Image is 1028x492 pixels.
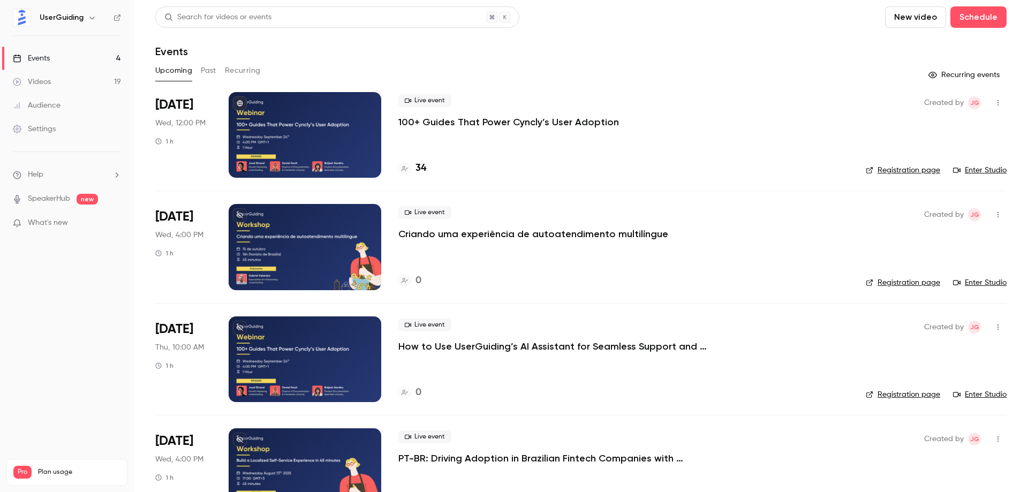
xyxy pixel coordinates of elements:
[398,161,426,176] a: 34
[155,342,204,353] span: Thu, 10:00 AM
[924,96,964,109] span: Created by
[953,277,1007,288] a: Enter Studio
[13,169,121,180] li: help-dropdown-opener
[225,62,261,79] button: Recurring
[155,454,203,465] span: Wed, 4:00 PM
[970,321,979,334] span: JG
[970,433,979,445] span: JG
[28,169,43,180] span: Help
[924,208,964,221] span: Created by
[398,116,619,128] a: 100+ Guides That Power Cyncly’s User Adoption
[968,433,981,445] span: Joud Ghazal
[155,45,188,58] h1: Events
[950,6,1007,28] button: Schedule
[155,204,211,290] div: Oct 15 Wed, 4:00 PM (America/Sao Paulo)
[155,473,173,482] div: 1 h
[155,118,206,128] span: Wed, 12:00 PM
[398,452,720,465] a: PT-BR: Driving Adoption in Brazilian Fintech Companies with UserGuiding
[415,274,421,288] h4: 0
[398,430,451,443] span: Live event
[968,321,981,334] span: Joud Ghazal
[38,468,120,476] span: Plan usage
[40,12,84,23] h6: UserGuiding
[13,124,56,134] div: Settings
[398,228,668,240] a: Criando uma experiência de autoatendimento multilíngue
[155,92,211,178] div: Sep 24 Wed, 4:00 PM (Europe/London)
[13,466,32,479] span: Pro
[924,321,964,334] span: Created by
[155,361,173,370] div: 1 h
[415,161,426,176] h4: 34
[28,217,68,229] span: What's new
[968,208,981,221] span: Joud Ghazal
[155,230,203,240] span: Wed, 4:00 PM
[953,389,1007,400] a: Enter Studio
[415,385,421,400] h4: 0
[155,321,193,338] span: [DATE]
[77,194,98,205] span: new
[866,277,940,288] a: Registration page
[108,218,121,228] iframe: Noticeable Trigger
[13,9,31,26] img: UserGuiding
[155,249,173,258] div: 1 h
[970,96,979,109] span: JG
[885,6,946,28] button: New video
[155,137,173,146] div: 1 h
[13,53,50,64] div: Events
[968,96,981,109] span: Joud Ghazal
[398,206,451,219] span: Live event
[970,208,979,221] span: JG
[866,389,940,400] a: Registration page
[953,165,1007,176] a: Enter Studio
[398,340,720,353] a: How to Use UserGuiding’s AI Assistant for Seamless Support and Adoption
[398,274,421,288] a: 0
[155,96,193,113] span: [DATE]
[155,208,193,225] span: [DATE]
[155,433,193,450] span: [DATE]
[201,62,216,79] button: Past
[13,100,61,111] div: Audience
[924,433,964,445] span: Created by
[924,66,1007,84] button: Recurring events
[866,165,940,176] a: Registration page
[398,319,451,331] span: Live event
[28,193,70,205] a: SpeakerHub
[164,12,271,23] div: Search for videos or events
[398,385,421,400] a: 0
[398,94,451,107] span: Live event
[13,77,51,87] div: Videos
[155,62,192,79] button: Upcoming
[155,316,211,402] div: Oct 23 Thu, 4:00 PM (Europe/Istanbul)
